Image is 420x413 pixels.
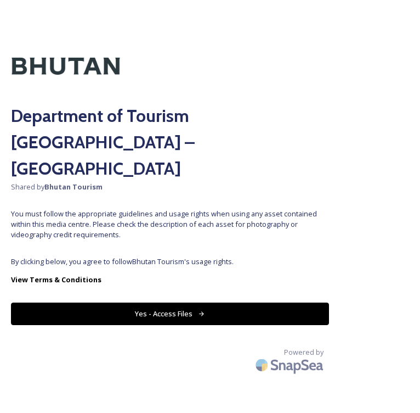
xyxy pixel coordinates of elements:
[11,256,329,267] span: By clicking below, you agree to follow Bhutan Tourism 's usage rights.
[11,275,101,284] strong: View Terms & Conditions
[252,352,329,378] img: SnapSea Logo
[11,273,329,286] a: View Terms & Conditions
[11,35,121,97] img: Kingdom-of-Bhutan-Logo.png
[11,182,329,192] span: Shared by
[284,347,323,358] span: Powered by
[11,209,329,241] span: You must follow the appropriate guidelines and usage rights when using any asset contained within...
[11,103,329,182] h2: Department of Tourism [GEOGRAPHIC_DATA] – [GEOGRAPHIC_DATA]
[11,303,329,325] button: Yes - Access Files
[44,182,103,192] strong: Bhutan Tourism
